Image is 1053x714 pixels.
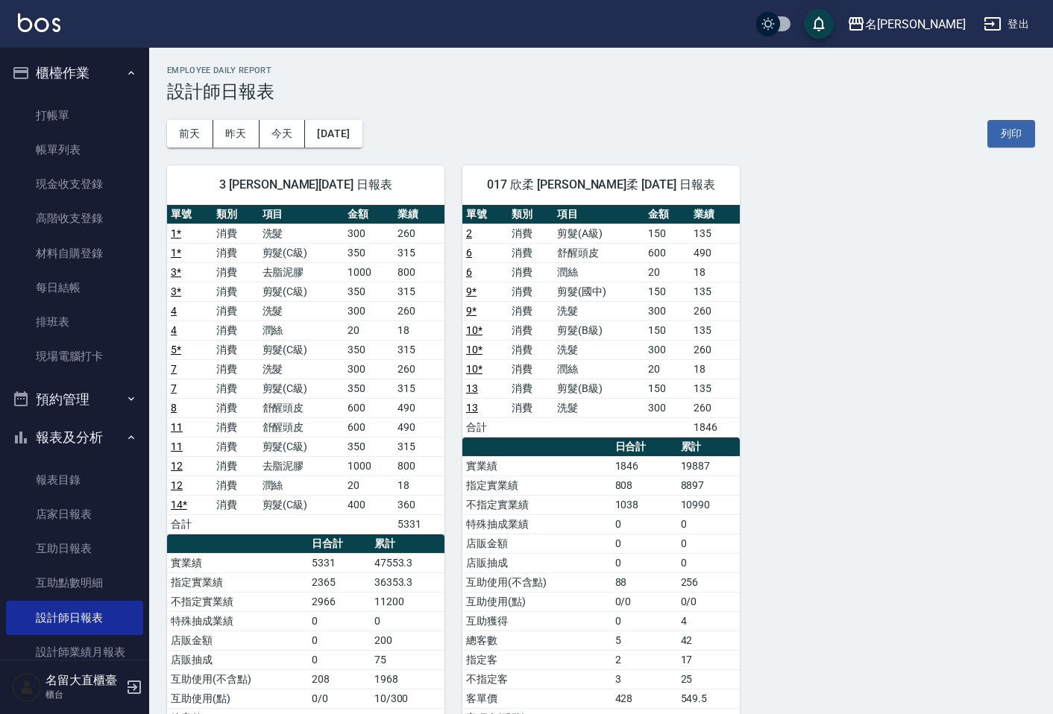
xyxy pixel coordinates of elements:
th: 類別 [508,205,553,224]
td: 消費 [508,320,553,340]
a: 2 [466,227,472,239]
td: 合計 [167,514,213,534]
td: 315 [394,379,444,398]
a: 13 [466,402,478,414]
th: 日合計 [308,534,370,554]
td: 特殊抽成業績 [167,611,308,631]
td: 0 [677,553,740,572]
td: 208 [308,669,370,689]
td: 消費 [508,379,553,398]
td: 消費 [508,243,553,262]
td: 剪髮(國中) [553,282,644,301]
a: 排班表 [6,305,143,339]
td: 20 [344,320,395,340]
td: 不指定實業績 [167,592,308,611]
td: 360 [394,495,444,514]
td: 洗髮 [553,340,644,359]
td: 0 [612,611,677,631]
td: 1968 [371,669,444,689]
h2: Employee Daily Report [167,66,1035,75]
span: 017 欣柔 [PERSON_NAME]柔 [DATE] 日報表 [480,177,722,192]
a: 報表目錄 [6,463,143,497]
td: 300 [344,224,395,243]
td: 消費 [213,301,258,320]
td: 260 [690,340,740,359]
a: 6 [466,247,472,259]
button: 昨天 [213,120,260,148]
td: 剪髮(B級) [553,379,644,398]
td: 消費 [508,359,553,379]
td: 75 [371,650,444,669]
td: 42 [677,631,740,650]
td: 指定客 [462,650,612,669]
button: save [804,9,834,39]
td: 36353.3 [371,572,444,592]
p: 櫃台 [45,688,122,701]
th: 項目 [553,205,644,224]
td: 實業績 [167,553,308,572]
td: 315 [394,340,444,359]
td: 3 [612,669,677,689]
td: 舒醒頭皮 [259,398,344,417]
img: Person [12,672,42,702]
a: 現金收支登錄 [6,167,143,201]
td: 19887 [677,456,740,476]
td: 25 [677,669,740,689]
td: 200 [371,631,444,650]
td: 消費 [213,282,258,301]
td: 260 [394,301,444,320]
td: 實業績 [462,456,612,476]
td: 0 [677,514,740,534]
button: 預約管理 [6,380,143,419]
td: 0 [308,631,370,650]
td: 260 [394,359,444,379]
th: 日合計 [612,437,677,457]
td: 490 [394,398,444,417]
td: 150 [644,320,690,340]
td: 0 [677,534,740,553]
td: 洗髮 [553,398,644,417]
td: 600 [344,417,395,437]
table: a dense table [167,205,444,534]
td: 0 [308,611,370,631]
td: 特殊抽成業績 [462,514,612,534]
td: 潤絲 [553,359,644,379]
button: 登出 [978,10,1035,38]
td: 指定實業績 [462,476,612,495]
td: 4 [677,611,740,631]
td: 消費 [213,243,258,262]
td: 300 [644,398,690,417]
td: 消費 [213,224,258,243]
td: 800 [394,456,444,476]
a: 高階收支登錄 [6,201,143,236]
td: 350 [344,340,395,359]
td: 300 [344,359,395,379]
th: 累計 [677,437,740,457]
td: 剪髮(C級) [259,495,344,514]
a: 4 [171,324,177,336]
td: 350 [344,282,395,301]
div: 名[PERSON_NAME] [865,15,966,34]
td: 5331 [308,553,370,572]
td: 1000 [344,262,395,282]
td: 指定實業績 [167,572,308,592]
button: 名[PERSON_NAME] [841,9,972,40]
a: 帳單列表 [6,133,143,167]
a: 6 [466,266,472,278]
a: 12 [171,479,183,491]
button: [DATE] [305,120,362,148]
td: 260 [394,224,444,243]
h5: 名留大直櫃臺 [45,673,122,688]
td: 315 [394,282,444,301]
td: 消費 [508,224,553,243]
td: 18 [394,476,444,495]
td: 去脂泥膠 [259,262,344,282]
a: 打帳單 [6,98,143,133]
th: 單號 [167,205,213,224]
a: 互助日報表 [6,531,143,566]
td: 1846 [612,456,677,476]
a: 現場電腦打卡 [6,339,143,373]
td: 0/0 [612,592,677,611]
td: 剪髮(C級) [259,243,344,262]
td: 600 [344,398,395,417]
